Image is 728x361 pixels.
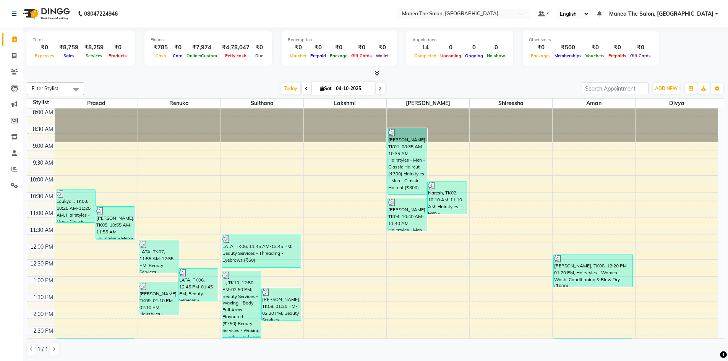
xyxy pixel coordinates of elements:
span: Manea The Salon, [GEOGRAPHIC_DATA] [609,10,713,18]
div: LATA, TK06, 11:45 AM-12:45 PM, Beauty Services - Threading - Eyebrows (₹60) [222,235,301,267]
div: 8:00 AM [31,108,55,117]
span: Filter Stylist [32,85,58,91]
span: Vouchers [584,53,606,58]
div: ₹7,974 [185,43,219,52]
span: [PERSON_NAME] [387,99,469,108]
div: [PERSON_NAME], TK05, 10:55 AM-11:55 AM, Hairstyles - Men - Classic Haircut (₹300) [96,207,135,239]
div: [PERSON_NAME], TK09, 01:10 PM-02:10 PM, Hairstyles - Women - Straight / 'U' Cut (₹700) [139,282,178,315]
div: ₹0 [253,43,266,52]
span: Memberships [553,53,584,58]
div: ₹0 [628,43,653,52]
img: logo [19,3,72,24]
div: 11:00 AM [28,209,55,217]
div: ₹0 [374,43,391,52]
span: Package [328,53,349,58]
div: . ., TK10, 12:50 PM-02:50 PM, Beauty Services - Waxing - Body - Full Arms - Flavoured (₹750),Beau... [222,271,261,337]
div: Appointment [412,37,507,43]
div: ₹0 [288,43,308,52]
span: Expenses [33,53,56,58]
div: ₹500 [553,43,584,52]
span: Card [171,53,185,58]
span: Products [107,53,129,58]
div: [PERSON_NAME], TK01, 08:35 AM-10:35 AM, Hairstyles - Men - Classic Haircut (₹300),Hairstyles - Me... [388,128,427,194]
span: Gift Cards [349,53,374,58]
span: Sat [318,86,334,91]
div: ₹0 [328,43,349,52]
button: ADD NEW [653,83,679,94]
div: 10:00 AM [28,176,55,184]
span: Voucher [288,53,308,58]
div: Other sales [529,37,653,43]
div: 0 [485,43,507,52]
span: Wallet [374,53,391,58]
div: ₹0 [33,43,56,52]
div: [PERSON_NAME], TK04, 10:40 AM-11:40 AM, Hairstyles - Men - Kids (U-12) (₹250) [388,198,427,231]
div: ₹0 [349,43,374,52]
span: Renuka [138,99,221,108]
div: 0 [438,43,463,52]
div: 2:00 PM [32,310,55,318]
span: Lakshmi [304,99,386,108]
div: 2:30 PM [32,327,55,335]
div: [PERSON_NAME], TK08, 01:20 PM-02:20 PM, Beauty Services - Threading - Eyebrows (₹60) [262,288,301,321]
span: No show [485,53,507,58]
div: ₹0 [308,43,328,52]
span: Divya [636,99,718,108]
div: ₹8,759 [56,43,81,52]
div: ₹0 [107,43,129,52]
span: Sales [62,53,76,58]
span: Prepaid [308,53,328,58]
div: Loukya ., TK03, 10:25 AM-11:25 AM, Hairstyles - Men - Classic Haircut (₹300) [56,190,95,222]
div: 1:00 PM [32,277,55,285]
div: 1:30 PM [32,293,55,301]
div: ₹0 [171,43,185,52]
div: 9:30 AM [31,159,55,167]
b: 08047224946 [84,3,118,24]
span: Aman [553,99,635,108]
div: 0 [463,43,485,52]
div: LATA, TK07, 11:55 AM-12:55 PM, Beauty Services - Threading - [GEOGRAPHIC_DATA]/Forehead (₹60) [139,240,178,273]
span: Online/Custom [185,53,219,58]
div: Stylist [27,99,55,107]
span: Due [253,53,265,58]
span: Gift Cards [628,53,653,58]
div: Finance [151,37,266,43]
span: Prepaids [606,53,628,58]
div: 9:00 AM [31,142,55,150]
span: Ongoing [463,53,485,58]
span: Completed [412,53,438,58]
span: Petty cash [223,53,248,58]
span: Services [84,53,104,58]
span: Cash [154,53,168,58]
div: Redemption [288,37,391,43]
div: ₹0 [584,43,606,52]
input: 2025-10-04 [334,83,372,94]
span: Prasad [55,99,138,108]
div: Naresh, TK02, 10:10 AM-11:10 AM, Hairstyles - Men - [PERSON_NAME] Shave/Trim (₹200) [428,181,467,214]
div: 10:30 AM [28,193,55,201]
span: Packages [529,53,553,58]
span: Sulthana [221,99,303,108]
div: ₹8,259 [81,43,107,52]
span: 1 / 1 [37,345,48,353]
div: ₹4,78,047 [219,43,253,52]
div: 11:30 AM [28,226,55,234]
div: 14 [412,43,438,52]
div: ₹0 [529,43,553,52]
span: Today [281,83,300,94]
div: ₹785 [151,43,171,52]
div: 12:00 PM [29,243,55,251]
div: [PERSON_NAME], TK08, 12:20 PM-01:20 PM, Hairstyles - Women - Wash, Conditioning & Blow Dry (₹800) [554,254,633,287]
div: ₹0 [606,43,628,52]
div: LATA, TK06, 12:45 PM-01:45 PM, Beauty Services - Threading - Eyebrows (₹60) [179,269,218,301]
input: Search Appointment [582,83,649,94]
span: Upcoming [438,53,463,58]
span: ADD NEW [655,86,678,91]
div: 12:30 PM [29,260,55,268]
div: 8:30 AM [31,125,55,133]
div: Total [33,37,129,43]
span: shireesha [470,99,552,108]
